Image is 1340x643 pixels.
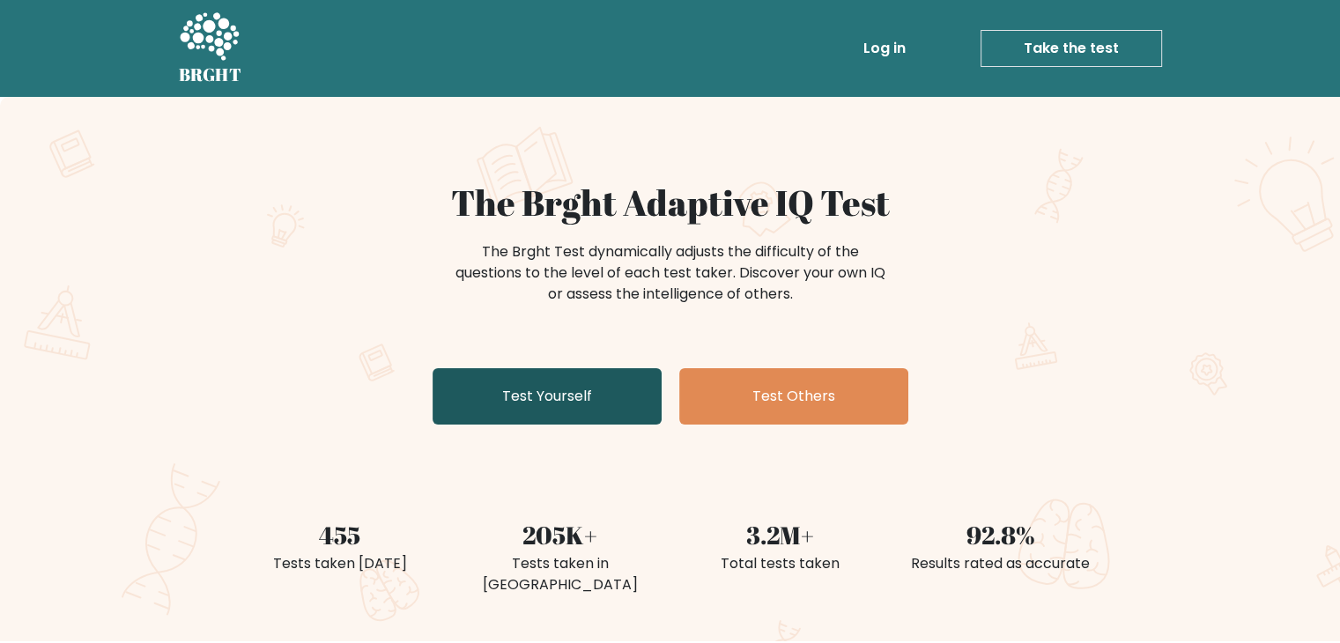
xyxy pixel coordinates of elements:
a: Test Yourself [433,368,662,425]
a: Take the test [981,30,1162,67]
div: 92.8% [901,516,1100,553]
h5: BRGHT [179,64,242,85]
div: 205K+ [461,516,660,553]
div: Results rated as accurate [901,553,1100,574]
div: Total tests taken [681,553,880,574]
div: Tests taken in [GEOGRAPHIC_DATA] [461,553,660,595]
div: 455 [241,516,440,553]
h1: The Brght Adaptive IQ Test [241,181,1100,224]
a: BRGHT [179,7,242,90]
div: 3.2M+ [681,516,880,553]
div: The Brght Test dynamically adjusts the difficulty of the questions to the level of each test take... [450,241,891,305]
a: Log in [856,31,913,66]
div: Tests taken [DATE] [241,553,440,574]
a: Test Others [679,368,908,425]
